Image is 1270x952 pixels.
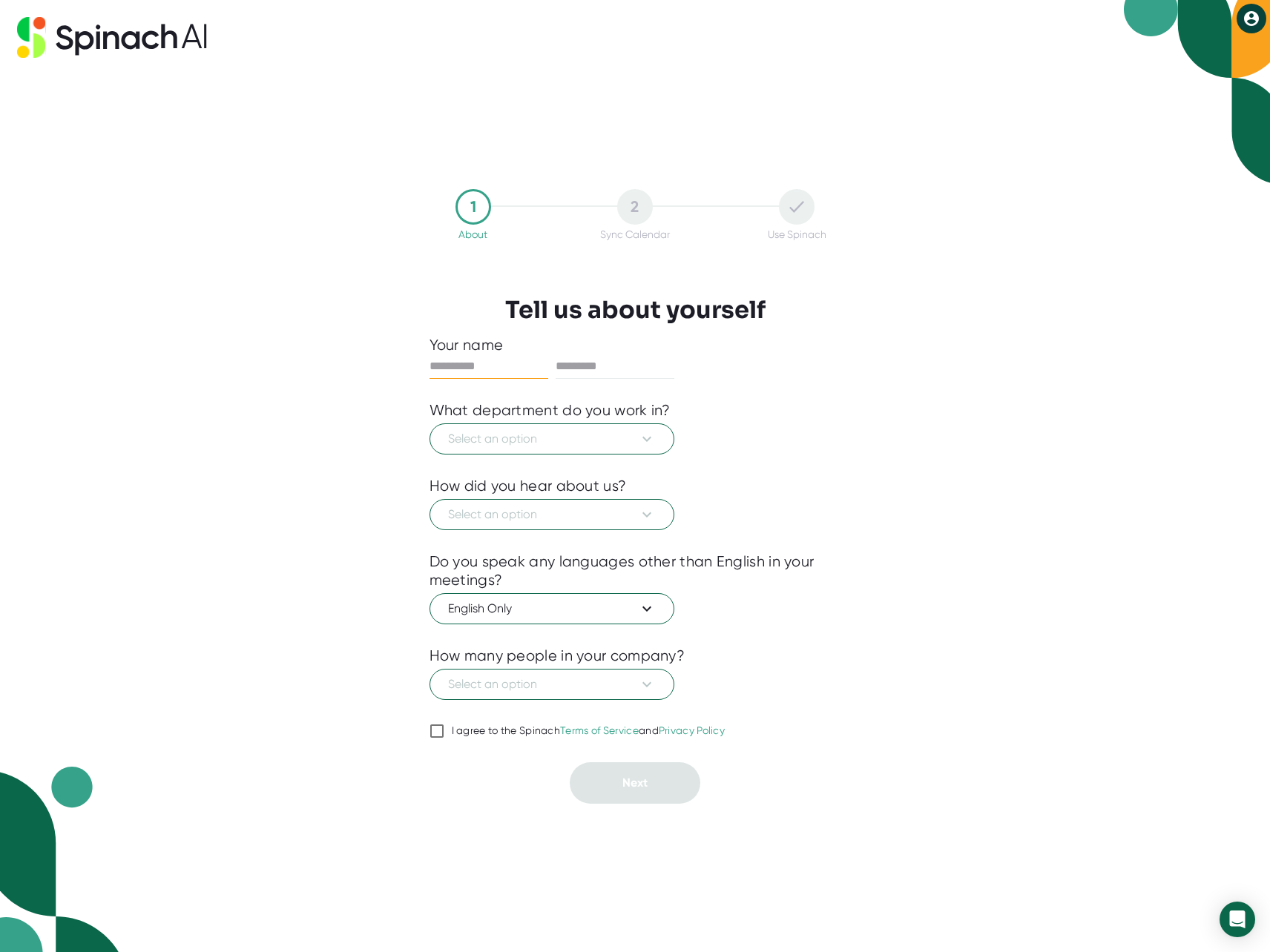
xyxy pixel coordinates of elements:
[430,477,627,495] div: How did you hear about us?
[455,189,491,225] div: 1
[430,552,841,589] div: Do you speak any languages other than English in your meetings?
[430,423,674,454] button: Select an option
[448,506,656,523] span: Select an option
[622,776,648,790] span: Next
[448,600,656,618] span: English Only
[1220,902,1255,937] div: Open Intercom Messenger
[452,724,726,738] div: I agree to the Spinach and
[560,724,639,736] a: Terms of Service
[430,593,674,624] button: English Only
[430,401,671,420] div: What department do you work in?
[430,499,674,530] button: Select an option
[570,762,700,804] button: Next
[659,724,725,736] a: Privacy Policy
[617,189,653,225] div: 2
[505,296,766,324] h3: Tell us about yourself
[768,228,826,240] div: Use Spinach
[448,430,656,448] span: Select an option
[458,228,487,240] div: About
[430,336,841,354] div: Your name
[430,669,674,700] button: Select an option
[448,675,656,693] span: Select an option
[430,647,685,665] div: How many people in your company?
[600,228,670,240] div: Sync Calendar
